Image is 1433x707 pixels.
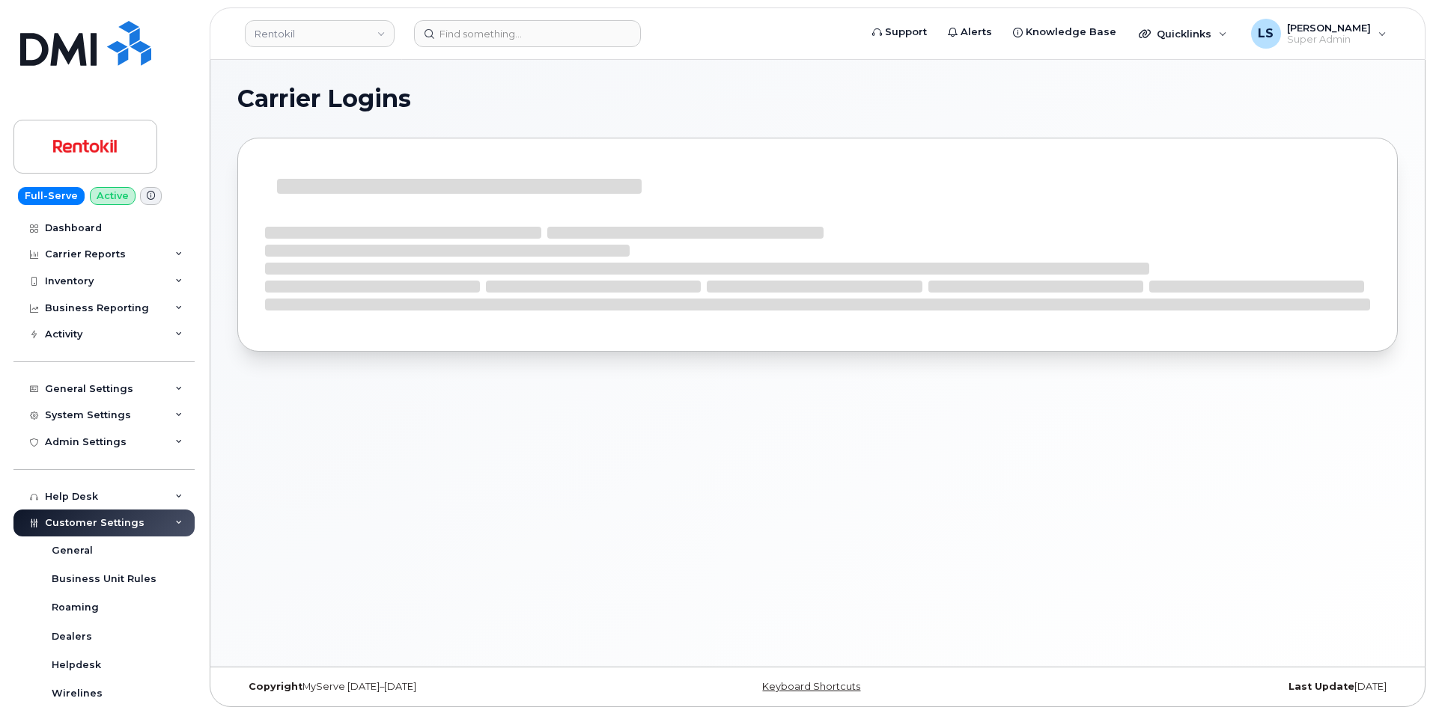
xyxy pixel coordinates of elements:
[237,88,411,110] span: Carrier Logins
[249,681,302,692] strong: Copyright
[1289,681,1354,692] strong: Last Update
[762,681,860,692] a: Keyboard Shortcuts
[1011,681,1398,693] div: [DATE]
[237,681,624,693] div: MyServe [DATE]–[DATE]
